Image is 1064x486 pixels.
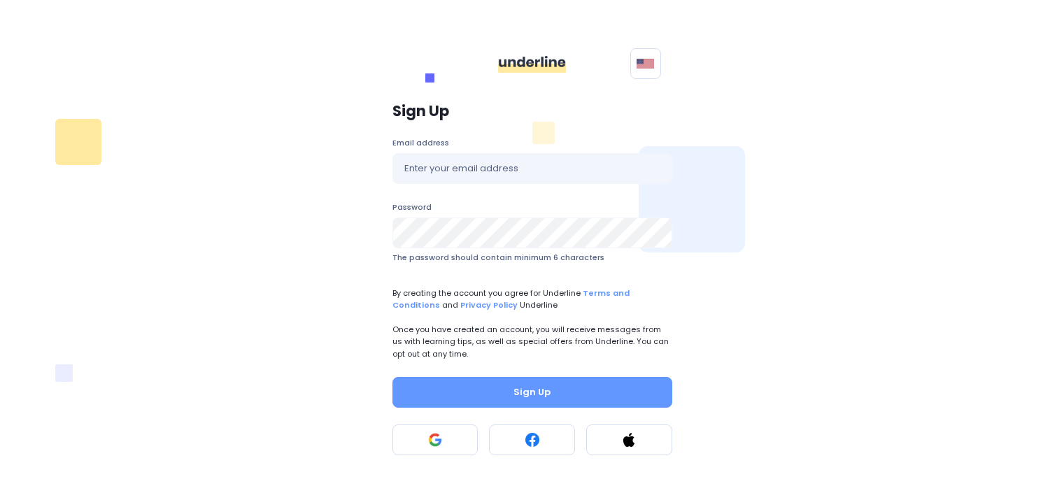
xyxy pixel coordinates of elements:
label: Email address [392,136,672,150]
button: Sign Up [392,377,672,408]
input: Enter your email address [392,153,672,184]
label: Password [392,201,672,214]
span: By creating the account you agree for Underline and Underline [392,287,672,311]
img: svg+xml;base64,PHN2ZyB4bWxucz0iaHR0cDovL3d3dy53My5vcmcvMjAwMC9zdmciIHhtbG5zOnhsaW5rPSJodHRwOi8vd3... [637,58,654,69]
span: The password should contain minimum 6 characters [392,252,604,263]
p: Once you have created an account, you will receive messages from us with learning tips, as well a... [392,324,672,359]
a: Terms and Conditions [392,287,630,310]
a: Privacy Policy [460,299,518,310]
img: ddgMu+Zv+CXDCfumCWfsmuPlDdRfDDxAd9LAAAAAAElFTkSuQmCC [498,56,566,73]
p: Sign Up [392,103,672,120]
